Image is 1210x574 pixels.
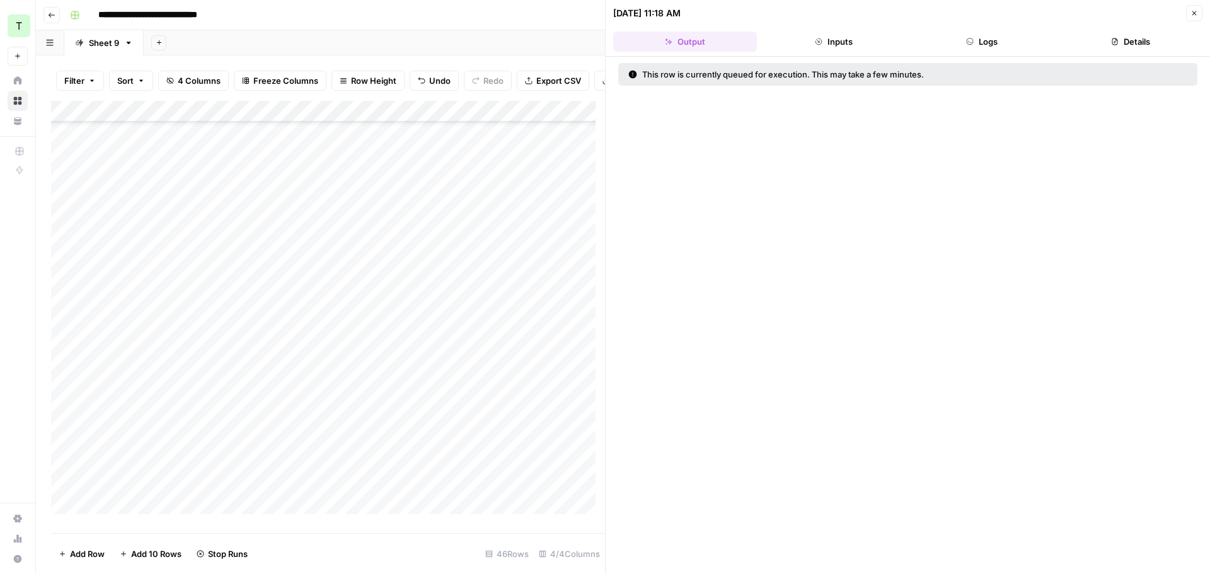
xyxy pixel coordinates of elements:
[70,548,105,560] span: Add Row
[158,71,229,91] button: 4 Columns
[464,71,512,91] button: Redo
[8,111,28,131] a: Your Data
[483,74,504,87] span: Redo
[8,71,28,91] a: Home
[117,74,134,87] span: Sort
[628,68,1056,81] div: This row is currently queued for execution. This may take a few minutes.
[1059,32,1202,52] button: Details
[534,544,605,564] div: 4/4 Columns
[189,544,255,564] button: Stop Runs
[89,37,119,49] div: Sheet 9
[253,74,318,87] span: Freeze Columns
[112,544,189,564] button: Add 10 Rows
[8,549,28,569] button: Help + Support
[178,74,221,87] span: 4 Columns
[331,71,405,91] button: Row Height
[517,71,589,91] button: Export CSV
[8,529,28,549] a: Usage
[131,548,181,560] span: Add 10 Rows
[480,544,534,564] div: 46 Rows
[536,74,581,87] span: Export CSV
[351,74,396,87] span: Row Height
[410,71,459,91] button: Undo
[234,71,326,91] button: Freeze Columns
[762,32,906,52] button: Inputs
[613,7,681,20] div: [DATE] 11:18 AM
[613,32,757,52] button: Output
[911,32,1054,52] button: Logs
[429,74,451,87] span: Undo
[64,30,144,55] a: Sheet 9
[8,10,28,42] button: Workspace: TY SEO Team
[64,74,84,87] span: Filter
[8,91,28,111] a: Browse
[208,548,248,560] span: Stop Runs
[16,18,22,33] span: T
[56,71,104,91] button: Filter
[109,71,153,91] button: Sort
[8,508,28,529] a: Settings
[51,544,112,564] button: Add Row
